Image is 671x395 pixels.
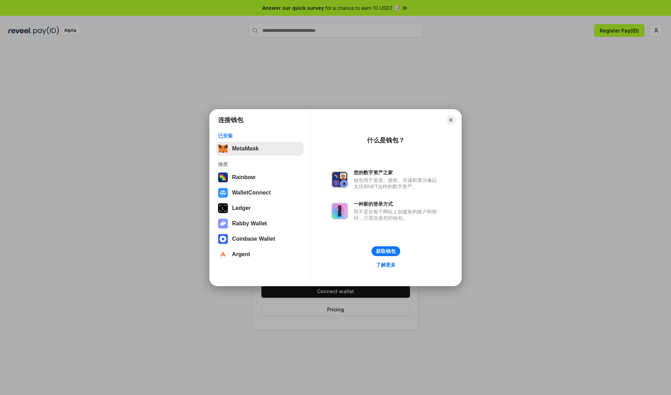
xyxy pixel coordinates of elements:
[446,115,456,125] button: Close
[232,220,267,227] div: Rabby Wallet
[218,144,228,154] img: svg+xml,%3Csvg%20fill%3D%22none%22%20height%3D%2233%22%20viewBox%3D%220%200%2035%2033%22%20width%...
[218,188,228,198] img: svg+xml,%3Csvg%20width%3D%2228%22%20height%3D%2228%22%20viewBox%3D%220%200%2028%2028%22%20fill%3D...
[216,186,304,200] button: WalletConnect
[354,169,440,176] div: 您的数字资产之家
[216,247,304,261] button: Argent
[232,174,255,181] div: Rainbow
[354,201,440,207] div: 一种新的登录方式
[218,133,302,139] div: 已安装
[372,260,400,269] a: 了解更多
[354,209,440,221] div: 而不是在每个网站上创建新的账户和密码，只需连接您的钱包。
[331,171,348,188] img: svg+xml,%3Csvg%20xmlns%3D%22http%3A%2F%2Fwww.w3.org%2F2000%2Fsvg%22%20fill%3D%22none%22%20viewBox...
[376,262,396,268] div: 了解更多
[218,249,228,259] img: svg+xml,%3Csvg%20width%3D%2228%22%20height%3D%2228%22%20viewBox%3D%220%200%2028%2028%22%20fill%3D...
[376,248,396,254] div: 获取钱包
[232,236,275,242] div: Coinbase Wallet
[218,234,228,244] img: svg+xml,%3Csvg%20width%3D%2228%22%20height%3D%2228%22%20viewBox%3D%220%200%2028%2028%22%20fill%3D...
[218,203,228,213] img: svg+xml,%3Csvg%20xmlns%3D%22http%3A%2F%2Fwww.w3.org%2F2000%2Fsvg%22%20width%3D%2228%22%20height%3...
[331,203,348,219] img: svg+xml,%3Csvg%20xmlns%3D%22http%3A%2F%2Fwww.w3.org%2F2000%2Fsvg%22%20fill%3D%22none%22%20viewBox...
[218,172,228,182] img: svg+xml,%3Csvg%20width%3D%22120%22%20height%3D%22120%22%20viewBox%3D%220%200%20120%20120%22%20fil...
[218,116,243,124] h1: 连接钱包
[371,246,400,256] button: 获取钱包
[216,201,304,215] button: Ledger
[367,136,405,144] div: 什么是钱包？
[232,190,271,196] div: WalletConnect
[232,146,259,152] div: MetaMask
[232,251,250,258] div: Argent
[354,177,440,190] div: 钱包用于发送、接收、存储和显示像以太坊和NFT这样的数字资产。
[216,170,304,184] button: Rainbow
[232,205,251,211] div: Ledger
[216,232,304,246] button: Coinbase Wallet
[216,142,304,156] button: MetaMask
[218,161,302,168] div: 推荐
[218,219,228,228] img: svg+xml,%3Csvg%20xmlns%3D%22http%3A%2F%2Fwww.w3.org%2F2000%2Fsvg%22%20fill%3D%22none%22%20viewBox...
[216,217,304,231] button: Rabby Wallet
